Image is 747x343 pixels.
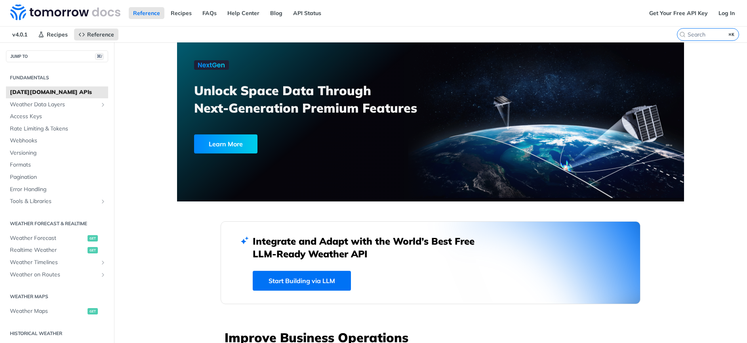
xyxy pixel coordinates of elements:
span: Reference [87,31,114,38]
a: Webhooks [6,135,108,147]
img: Tomorrow.io Weather API Docs [10,4,120,20]
a: Help Center [223,7,264,19]
span: Rate Limiting & Tokens [10,125,106,133]
a: Recipes [34,29,72,40]
a: Formats [6,159,108,171]
h2: Integrate and Adapt with the World’s Best Free LLM-Ready Weather API [253,235,486,260]
a: Learn More [194,134,390,153]
a: Get Your Free API Key [645,7,712,19]
h2: Weather Forecast & realtime [6,220,108,227]
span: get [88,247,98,253]
button: Show subpages for Tools & Libraries [100,198,106,205]
span: Pagination [10,173,106,181]
span: Versioning [10,149,106,157]
button: Show subpages for Weather on Routes [100,272,106,278]
span: Access Keys [10,113,106,121]
a: Pagination [6,171,108,183]
a: [DATE][DOMAIN_NAME] APIs [6,86,108,98]
span: Tools & Libraries [10,197,98,205]
span: Weather Maps [10,307,86,315]
span: ⌘/ [95,53,104,60]
a: FAQs [198,7,221,19]
a: Log In [714,7,739,19]
span: Formats [10,161,106,169]
button: JUMP TO⌘/ [6,50,108,62]
span: Recipes [47,31,68,38]
a: Weather TimelinesShow subpages for Weather Timelines [6,257,108,268]
div: Learn More [194,134,257,153]
h2: Fundamentals [6,74,108,81]
button: Show subpages for Weather Timelines [100,259,106,266]
h3: Unlock Space Data Through Next-Generation Premium Features [194,82,439,117]
a: Reference [129,7,164,19]
h2: Historical Weather [6,330,108,337]
a: Weather Forecastget [6,232,108,244]
span: get [88,308,98,314]
a: Access Keys [6,111,108,123]
img: NextGen [194,60,229,70]
a: Tools & LibrariesShow subpages for Tools & Libraries [6,195,108,207]
a: Reference [74,29,118,40]
span: Weather on Routes [10,271,98,279]
span: Weather Timelines [10,259,98,266]
a: Error Handling [6,184,108,195]
span: get [88,235,98,241]
a: Versioning [6,147,108,159]
svg: Search [679,31,686,38]
a: Realtime Weatherget [6,244,108,256]
a: Weather Data LayersShow subpages for Weather Data Layers [6,99,108,111]
a: API Status [289,7,326,19]
span: v4.0.1 [8,29,32,40]
a: Blog [266,7,287,19]
span: Weather Data Layers [10,101,98,109]
h2: Weather Maps [6,293,108,300]
a: Rate Limiting & Tokens [6,123,108,135]
span: Weather Forecast [10,234,86,242]
span: [DATE][DOMAIN_NAME] APIs [10,88,106,96]
a: Weather Mapsget [6,305,108,317]
span: Webhooks [10,137,106,145]
a: Start Building via LLM [253,271,351,291]
span: Error Handling [10,186,106,194]
span: Realtime Weather [10,246,86,254]
a: Weather on RoutesShow subpages for Weather on Routes [6,269,108,281]
button: Show subpages for Weather Data Layers [100,102,106,108]
kbd: ⌘K [727,31,737,38]
a: Recipes [166,7,196,19]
